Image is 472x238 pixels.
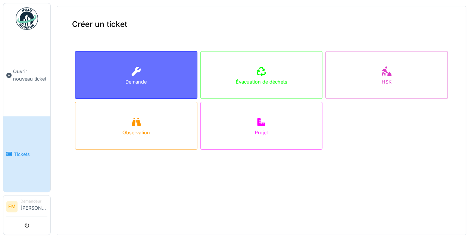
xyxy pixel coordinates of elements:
[21,198,47,204] div: Demandeur
[6,201,18,212] li: FM
[235,78,287,85] div: Évacuation de déchets
[3,34,50,116] a: Ouvrir nouveau ticket
[255,129,268,136] div: Projet
[21,198,47,214] li: [PERSON_NAME]
[57,6,466,42] div: Créer un ticket
[382,78,392,85] div: HSK
[125,78,147,85] div: Demande
[3,116,50,192] a: Tickets
[14,151,47,158] span: Tickets
[122,129,150,136] div: Observation
[13,68,47,82] span: Ouvrir nouveau ticket
[16,7,38,30] img: Badge_color-CXgf-gQk.svg
[6,198,47,216] a: FM Demandeur[PERSON_NAME]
